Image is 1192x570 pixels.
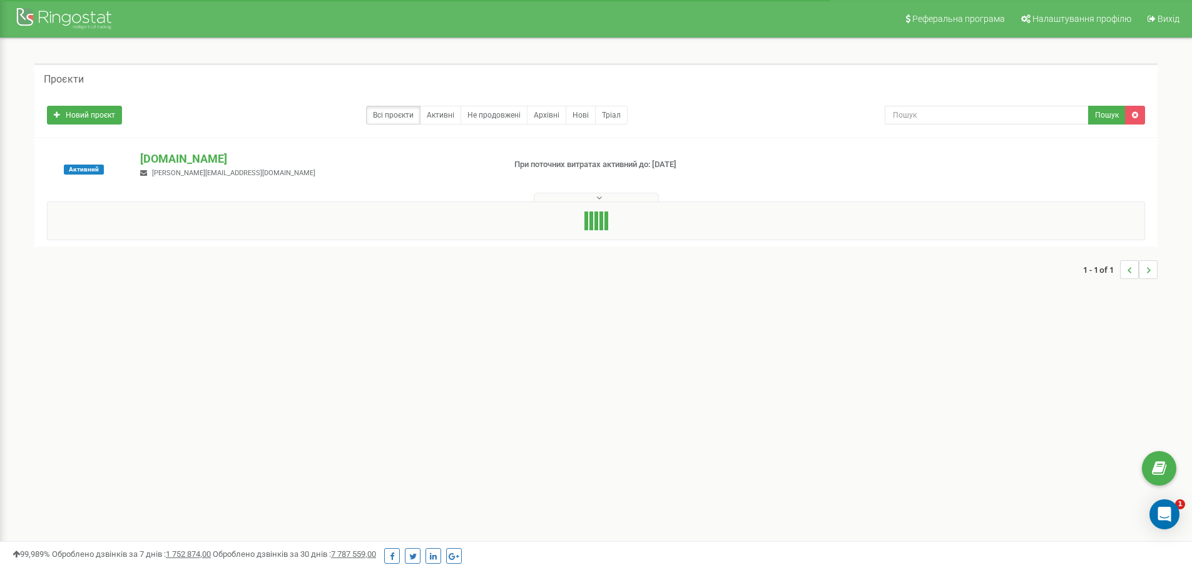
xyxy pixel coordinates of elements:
[461,106,527,125] a: Не продовжені
[595,106,628,125] a: Тріал
[152,169,315,177] span: [PERSON_NAME][EMAIL_ADDRESS][DOMAIN_NAME]
[527,106,566,125] a: Архівні
[13,549,50,559] span: 99,989%
[140,151,494,167] p: [DOMAIN_NAME]
[47,106,122,125] a: Новий проєкт
[166,549,211,559] u: 1 752 874,00
[52,549,211,559] span: Оброблено дзвінків за 7 днів :
[566,106,596,125] a: Нові
[1083,260,1120,279] span: 1 - 1 of 1
[1149,499,1179,529] div: Open Intercom Messenger
[64,165,104,175] span: Активний
[514,159,775,171] p: При поточних витратах активний до: [DATE]
[1175,499,1185,509] span: 1
[213,549,376,559] span: Оброблено дзвінків за 30 днів :
[1083,248,1158,292] nav: ...
[885,106,1089,125] input: Пошук
[366,106,420,125] a: Всі проєкти
[1032,14,1131,24] span: Налаштування профілю
[44,74,84,85] h5: Проєкти
[912,14,1005,24] span: Реферальна програма
[1088,106,1126,125] button: Пошук
[420,106,461,125] a: Активні
[1158,14,1179,24] span: Вихід
[331,549,376,559] u: 7 787 559,00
